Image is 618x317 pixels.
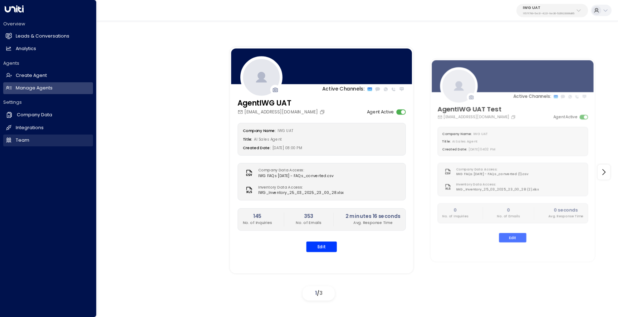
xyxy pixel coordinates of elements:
label: Company Data Access: [258,168,330,173]
label: Company Name: [442,132,471,136]
h3: AgentIWG UAT Test [437,104,517,114]
p: No. of Inquiries [243,220,272,225]
button: Copy [511,115,517,120]
span: AI Sales Agent [254,137,282,142]
h2: Settings [3,99,93,106]
h2: Analytics [16,45,36,52]
button: IWG UAT1157f799-5e31-4221-9e36-526923908d85 [516,4,588,17]
h2: 0 [442,207,468,214]
a: Manage Agents [3,82,93,94]
h2: Manage Agents [16,85,53,92]
h2: 2 minutes 16 seconds [345,213,401,220]
div: [EMAIL_ADDRESS][DOMAIN_NAME] [237,109,326,115]
h2: 0 [497,207,520,214]
span: IWG UAT [473,132,487,136]
span: 3 [319,289,323,297]
label: Title: [243,137,252,142]
label: Title: [442,139,451,144]
h2: Team [16,137,29,144]
p: Active Channels: [513,93,551,100]
a: Create Agent [3,70,93,82]
label: Company Name: [243,128,276,133]
button: Edit [499,233,526,243]
span: [DATE] 08:00 PM [273,145,303,150]
span: 1 [315,289,317,297]
a: Company Data [3,109,93,121]
span: IWG FAQs [DATE] - FAQs_converted.csv [258,173,334,179]
h2: Create Agent [16,72,47,79]
span: IWG UAT [278,128,293,133]
p: No. of Inquiries [442,214,468,219]
label: Inventory Data Access: [258,185,341,190]
a: Analytics [3,43,93,55]
h2: 145 [243,213,272,220]
h2: Overview [3,21,93,27]
div: / [303,286,335,301]
label: Agent Active [367,109,394,115]
a: Leads & Conversations [3,30,93,42]
a: Integrations [3,122,93,134]
h2: Integrations [16,125,44,131]
p: No. of Emails [296,220,321,225]
p: IWG UAT [523,6,574,10]
label: Agent Active [553,114,578,120]
h2: 353 [296,213,321,220]
p: Avg. Response Time [345,220,401,225]
p: No. of Emails [497,214,520,219]
span: AI Sales Agent [452,139,477,144]
span: IWG_Inventory_25_03_2025_23_00_28 (2).xlsx [456,187,539,192]
label: Company Data Access: [456,167,526,172]
p: 1157f799-5e31-4221-9e36-526923908d85 [523,12,574,15]
a: Team [3,135,93,146]
div: [EMAIL_ADDRESS][DOMAIN_NAME] [437,114,517,120]
span: [DATE] 04:02 PM [469,147,495,152]
h2: Agents [3,60,93,67]
label: Inventory Data Access: [456,182,536,187]
span: IWG_Inventory_25_03_2025_23_00_28.xlsx [258,190,344,196]
h2: Company Data [17,112,52,118]
label: Created Date: [243,145,271,150]
h2: Leads & Conversations [16,33,69,40]
button: Edit [306,242,337,252]
p: Avg. Response Time [548,214,583,219]
span: IWG FAQs [DATE] - FAQs_converted (1).csv [456,172,528,177]
p: Active Channels: [322,86,364,93]
h3: AgentIWG UAT [237,98,326,109]
button: Copy [319,109,326,115]
h2: 0 seconds [548,207,583,214]
label: Created Date: [442,147,467,152]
